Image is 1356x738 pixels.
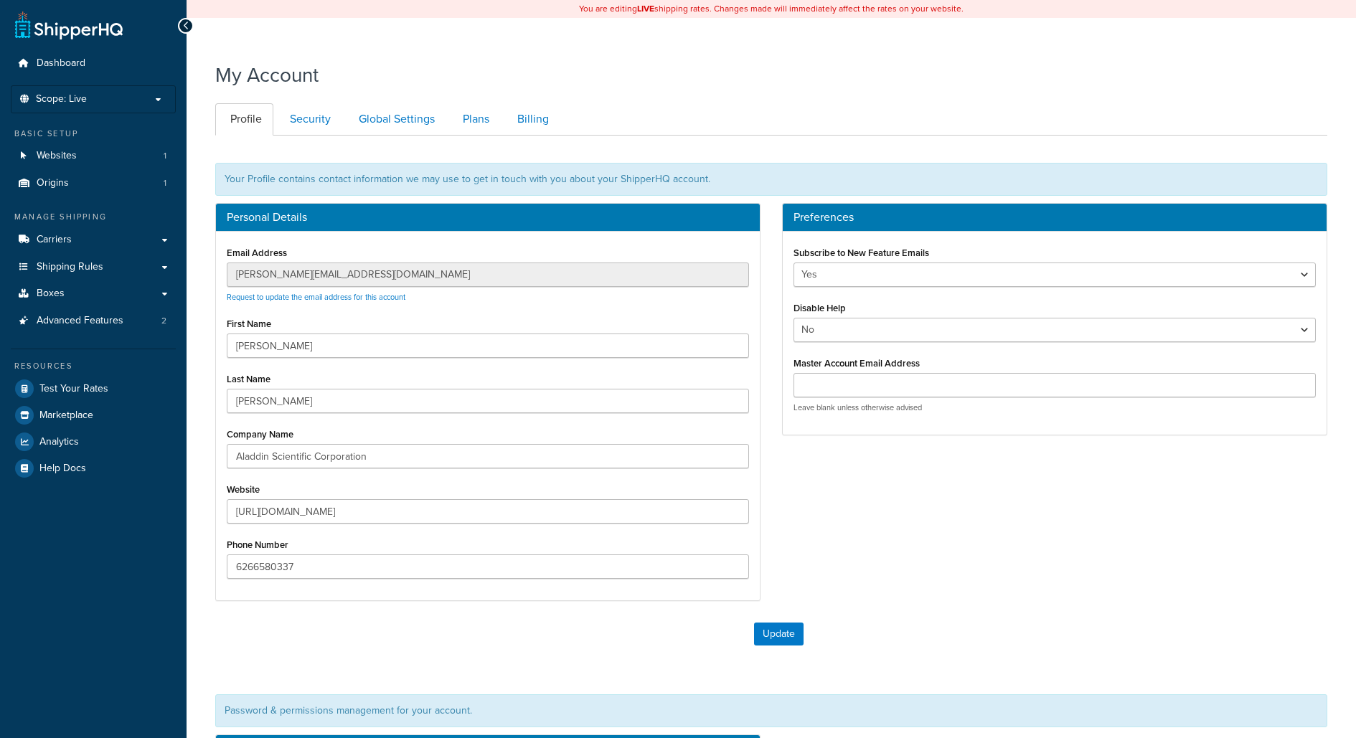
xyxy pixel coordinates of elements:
span: Carriers [37,234,72,246]
a: Boxes [11,280,176,307]
h1: My Account [215,61,319,89]
a: Billing [502,103,560,136]
span: Advanced Features [37,315,123,327]
li: Advanced Features [11,308,176,334]
span: 1 [164,177,166,189]
label: Subscribe to New Feature Emails [794,247,929,258]
a: Marketplace [11,402,176,428]
p: Leave blank unless otherwise advised [794,402,1316,413]
label: Phone Number [227,539,288,550]
li: Origins [11,170,176,197]
b: LIVE [637,2,654,15]
span: Analytics [39,436,79,448]
li: Websites [11,143,176,169]
a: Dashboard [11,50,176,77]
span: Help Docs [39,463,86,475]
a: Shipping Rules [11,254,176,280]
label: Company Name [227,429,293,440]
label: Last Name [227,374,270,384]
a: Advanced Features 2 [11,308,176,334]
span: Boxes [37,288,65,300]
a: Origins 1 [11,170,176,197]
span: Scope: Live [36,93,87,105]
a: Request to update the email address for this account [227,291,405,303]
button: Update [754,623,804,645]
a: Carriers [11,227,176,253]
a: Test Your Rates [11,376,176,402]
label: Master Account Email Address [794,358,920,369]
h3: Preferences [794,211,1316,224]
a: Help Docs [11,455,176,481]
a: Profile [215,103,273,136]
a: Plans [448,103,501,136]
a: Security [275,103,342,136]
label: Website [227,484,260,495]
span: Origins [37,177,69,189]
a: Websites 1 [11,143,176,169]
div: Password & permissions management for your account. [215,694,1327,727]
span: Dashboard [37,57,85,70]
span: Shipping Rules [37,261,103,273]
span: 1 [164,150,166,162]
label: Disable Help [794,303,846,313]
div: Your Profile contains contact information we may use to get in touch with you about your ShipperH... [215,163,1327,196]
label: First Name [227,318,271,329]
span: Websites [37,150,77,162]
div: Resources [11,360,176,372]
a: Analytics [11,429,176,455]
div: Manage Shipping [11,211,176,223]
a: Global Settings [344,103,446,136]
a: ShipperHQ Home [15,11,123,39]
h3: Personal Details [227,211,749,224]
span: 2 [161,315,166,327]
span: Test Your Rates [39,383,108,395]
label: Email Address [227,247,287,258]
span: Marketplace [39,410,93,422]
div: Basic Setup [11,128,176,140]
